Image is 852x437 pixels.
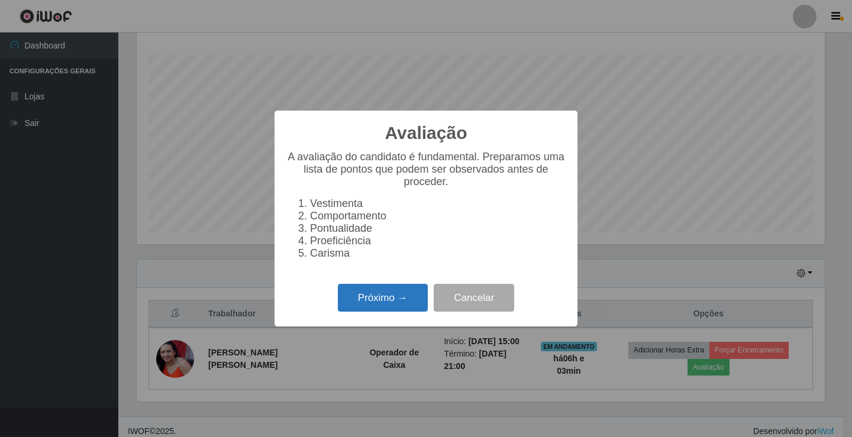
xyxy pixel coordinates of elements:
[310,222,566,235] li: Pontualidade
[310,198,566,210] li: Vestimenta
[310,247,566,260] li: Carisma
[310,235,566,247] li: Proeficiência
[434,284,514,312] button: Cancelar
[310,210,566,222] li: Comportamento
[338,284,428,312] button: Próximo →
[385,122,467,144] h2: Avaliação
[286,151,566,188] p: A avaliação do candidato é fundamental. Preparamos uma lista de pontos que podem ser observados a...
